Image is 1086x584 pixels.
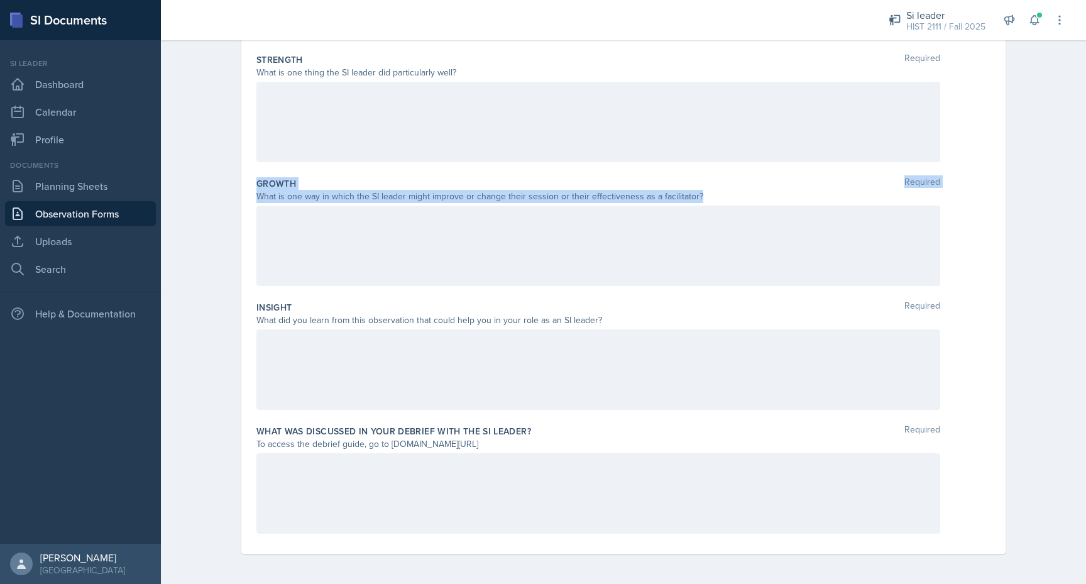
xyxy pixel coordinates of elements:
a: Planning Sheets [5,174,156,199]
a: Calendar [5,99,156,124]
div: Si leader [5,58,156,69]
a: Profile [5,127,156,152]
span: Required [904,301,940,314]
label: Insight [256,301,292,314]
label: Growth [256,177,296,190]
div: [GEOGRAPHIC_DATA] [40,564,125,576]
div: To access the debrief guide, go to [DOMAIN_NAME][URL] [256,438,940,451]
label: What was discussed in your debrief with the SI Leader? [256,425,531,438]
div: What is one way in which the SI leader might improve or change their session or their effectivene... [256,190,940,203]
a: Observation Forms [5,201,156,226]
div: What is one thing the SI leader did particularly well? [256,66,940,79]
div: Help & Documentation [5,301,156,326]
div: HIST 2111 / Fall 2025 [906,20,985,33]
div: Documents [5,160,156,171]
div: [PERSON_NAME] [40,551,125,564]
span: Required [904,425,940,438]
span: Required [904,53,940,66]
a: Search [5,256,156,282]
label: Strength [256,53,303,66]
div: What did you learn from this observation that could help you in your role as an SI leader? [256,314,940,327]
a: Dashboard [5,72,156,97]
span: Required [904,177,940,190]
a: Uploads [5,229,156,254]
div: Si leader [906,8,985,23]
